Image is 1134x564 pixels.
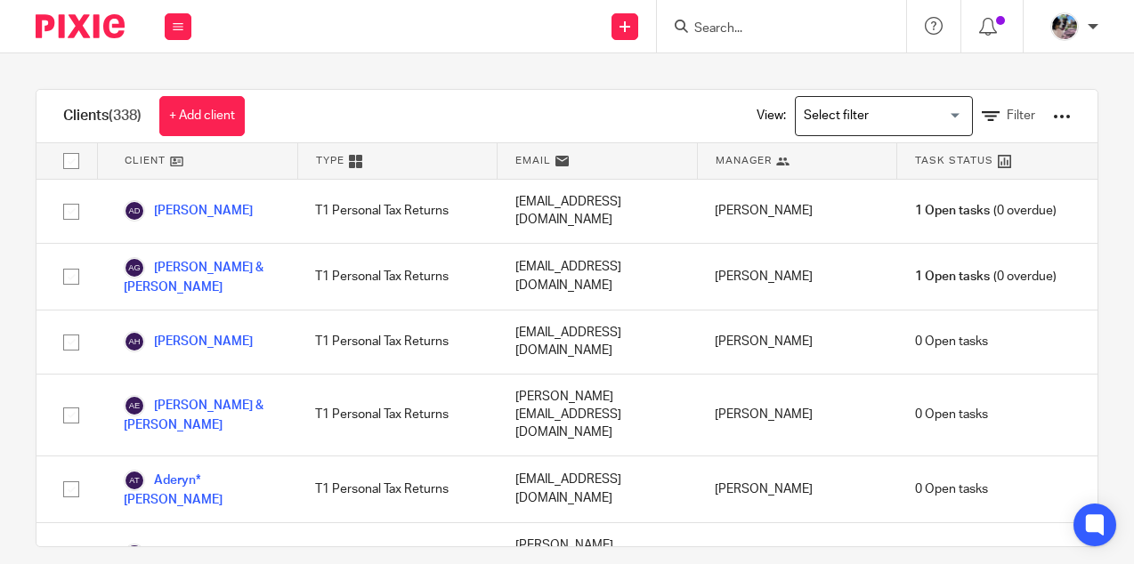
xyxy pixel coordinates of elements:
[124,331,253,352] a: [PERSON_NAME]
[109,109,142,123] span: (338)
[697,244,897,310] div: [PERSON_NAME]
[798,101,962,132] input: Search for option
[915,268,990,286] span: 1 Open tasks
[498,456,698,522] div: [EMAIL_ADDRESS][DOMAIN_NAME]
[316,153,344,168] span: Type
[915,268,1056,286] span: (0 overdue)
[697,456,897,522] div: [PERSON_NAME]
[124,470,279,509] a: Aderyn* [PERSON_NAME]
[36,14,125,38] img: Pixie
[915,333,988,350] span: 0 Open tasks
[297,244,498,310] div: T1 Personal Tax Returns
[498,180,698,243] div: [EMAIL_ADDRESS][DOMAIN_NAME]
[915,480,988,498] span: 0 Open tasks
[297,375,498,455] div: T1 Personal Tax Returns
[697,180,897,243] div: [PERSON_NAME]
[915,202,1056,220] span: (0 overdue)
[795,96,973,136] div: Search for option
[124,257,145,278] img: svg%3E
[915,153,993,168] span: Task Status
[1050,12,1079,41] img: Screen%20Shot%202020-06-25%20at%209.49.30%20AM.png
[124,257,279,296] a: [PERSON_NAME] & [PERSON_NAME]
[498,310,698,374] div: [EMAIL_ADDRESS][DOMAIN_NAME]
[697,310,897,374] div: [PERSON_NAME]
[297,180,498,243] div: T1 Personal Tax Returns
[124,200,253,222] a: [PERSON_NAME]
[124,470,145,491] img: svg%3E
[515,153,551,168] span: Email
[730,90,1071,142] div: View:
[498,244,698,310] div: [EMAIL_ADDRESS][DOMAIN_NAME]
[125,153,166,168] span: Client
[124,331,145,352] img: svg%3E
[1007,109,1035,122] span: Filter
[159,96,245,136] a: + Add client
[63,107,142,125] h1: Clients
[124,395,145,416] img: svg%3E
[716,153,772,168] span: Manager
[693,21,853,37] input: Search
[915,406,988,423] span: 0 Open tasks
[297,310,498,374] div: T1 Personal Tax Returns
[124,200,145,222] img: svg%3E
[697,375,897,455] div: [PERSON_NAME]
[124,395,279,434] a: [PERSON_NAME] & [PERSON_NAME]
[54,144,88,178] input: Select all
[498,375,698,455] div: [PERSON_NAME][EMAIL_ADDRESS][DOMAIN_NAME]
[915,202,990,220] span: 1 Open tasks
[297,456,498,522] div: T1 Personal Tax Returns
